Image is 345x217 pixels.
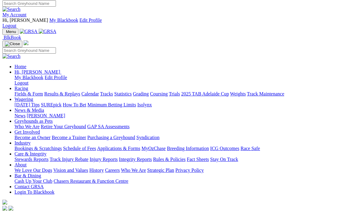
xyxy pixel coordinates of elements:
[87,124,130,129] a: GAP SA Assessments
[8,206,13,211] img: twitter.svg
[187,157,209,162] a: Fact Sheets
[2,7,21,12] img: Search
[100,91,113,96] a: Tracks
[89,168,104,173] a: History
[2,0,56,7] input: Search
[53,168,88,173] a: Vision and Values
[167,146,209,151] a: Breeding Information
[15,69,60,75] span: Hi, [PERSON_NAME]
[2,18,343,28] div: My Account
[15,102,343,108] div: Wagering
[15,157,48,162] a: Stewards Reports
[15,168,52,173] a: We Love Our Dogs
[15,108,44,113] a: News & Media
[39,29,57,34] img: GRSA
[15,91,43,96] a: Fields & Form
[15,91,343,97] div: Racing
[4,35,21,40] span: BlkBook
[181,91,229,96] a: 2025 TAB Adelaide Cup
[15,97,33,102] a: Wagering
[87,135,135,140] a: Purchasing a Greyhound
[15,75,44,80] a: My Blackbook
[136,135,159,140] a: Syndication
[247,91,284,96] a: Track Maintenance
[44,91,80,96] a: Results & Replays
[2,35,21,40] a: BlkBook
[15,179,52,184] a: Cash Up Your Club
[15,80,28,85] a: Logout
[15,189,54,195] a: Login To Blackbook
[50,157,88,162] a: Track Injury Rebate
[15,69,61,75] a: Hi, [PERSON_NAME]
[15,168,343,173] div: About
[41,124,86,129] a: Retire Your Greyhound
[90,157,118,162] a: Injury Reports
[63,146,96,151] a: Schedule of Fees
[15,119,53,124] a: Greyhounds as Pets
[52,135,86,140] a: Become a Trainer
[41,102,61,107] a: SUREpick
[2,54,21,59] img: Search
[15,135,50,140] a: Become an Owner
[210,146,239,151] a: ICG Outcomes
[230,91,246,96] a: Weights
[45,75,67,80] a: Edit Profile
[15,75,343,86] div: Hi, [PERSON_NAME]
[27,113,65,118] a: [PERSON_NAME]
[2,23,16,28] a: Logout
[15,151,47,156] a: Care & Integrity
[15,129,40,135] a: Get Involved
[175,168,204,173] a: Privacy Policy
[15,102,40,107] a: [DATE] Tips
[105,168,120,173] a: Careers
[15,146,62,151] a: Bookings & Scratchings
[97,146,140,151] a: Applications & Forms
[49,18,78,23] a: My Blackbook
[121,168,146,173] a: Who We Are
[15,124,343,129] div: Greyhounds as Pets
[210,157,238,162] a: Stay On Track
[2,41,22,47] button: Toggle navigation
[81,91,99,96] a: Calendar
[15,179,343,184] div: Bar & Dining
[15,146,343,151] div: Industry
[119,157,152,162] a: Integrity Reports
[15,124,40,129] a: Who We Are
[6,29,16,34] span: Menu
[24,40,28,45] img: logo-grsa-white.png
[15,135,343,140] div: Get Involved
[133,91,149,96] a: Grading
[15,184,44,189] a: Contact GRSA
[114,91,132,96] a: Statistics
[2,12,27,17] a: My Account
[15,86,28,91] a: Racing
[2,18,48,23] span: Hi, [PERSON_NAME]
[240,146,260,151] a: Race Safe
[2,28,18,35] button: Toggle navigation
[15,173,41,178] a: Bar & Dining
[169,91,180,96] a: Trials
[2,47,56,54] input: Search
[142,146,166,151] a: MyOzChase
[2,200,7,205] img: logo-grsa-white.png
[54,179,128,184] a: Chasers Restaurant & Function Centre
[15,113,25,118] a: News
[150,91,168,96] a: Coursing
[15,64,26,69] a: Home
[87,102,136,107] a: Minimum Betting Limits
[147,168,174,173] a: Strategic Plan
[15,113,343,119] div: News & Media
[5,42,20,46] img: Close
[63,102,86,107] a: How To Bet
[137,102,152,107] a: Isolynx
[15,157,343,162] div: Care & Integrity
[20,29,37,34] img: GRSA
[15,140,31,145] a: Industry
[15,162,27,167] a: About
[2,206,7,211] img: facebook.svg
[153,157,186,162] a: Rules & Policies
[80,18,102,23] a: Edit Profile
